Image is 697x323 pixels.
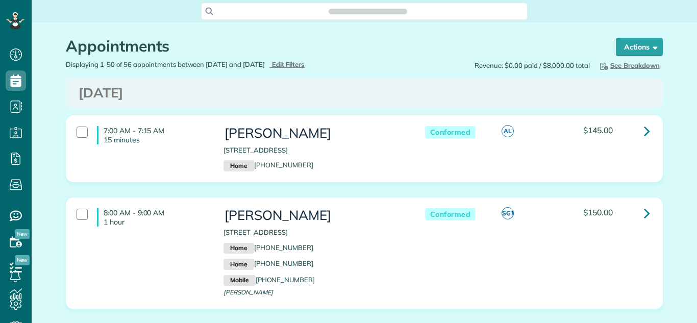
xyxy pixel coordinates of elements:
[223,161,313,169] a: Home[PHONE_NUMBER]
[223,288,273,296] span: [PERSON_NAME]
[425,208,476,221] span: Conformed
[223,259,254,270] small: Home
[583,125,613,135] span: $145.00
[425,126,476,139] span: Conformed
[104,217,208,227] p: 1 hour
[475,61,590,70] span: Revenue: $0.00 paid / $8,000.00 total
[58,60,364,69] div: Displaying 1-50 of 56 appointments between [DATE] and [DATE]
[502,125,514,137] span: AL
[104,135,208,144] p: 15 minutes
[339,6,396,16] span: Search ZenMaid…
[223,208,404,223] h3: [PERSON_NAME]
[223,275,255,286] small: Mobile
[15,255,30,265] span: New
[97,126,208,144] h4: 7:00 AM - 7:15 AM
[223,145,404,155] p: [STREET_ADDRESS]
[223,276,315,284] a: Mobile[PHONE_NUMBER]
[223,126,404,141] h3: [PERSON_NAME]
[79,86,650,101] h3: [DATE]
[223,160,254,171] small: Home
[502,207,514,219] span: SG1
[223,243,254,254] small: Home
[598,61,660,69] span: See Breakdown
[583,207,613,217] span: $150.00
[595,60,663,71] button: See Breakdown
[223,228,404,237] p: [STREET_ADDRESS]
[223,259,313,267] a: Home[PHONE_NUMBER]
[66,38,596,55] h1: Appointments
[616,38,663,56] button: Actions
[97,208,208,227] h4: 8:00 AM - 9:00 AM
[272,60,305,68] span: Edit Filters
[223,243,313,252] a: Home[PHONE_NUMBER]
[15,229,30,239] span: New
[270,60,305,68] a: Edit Filters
